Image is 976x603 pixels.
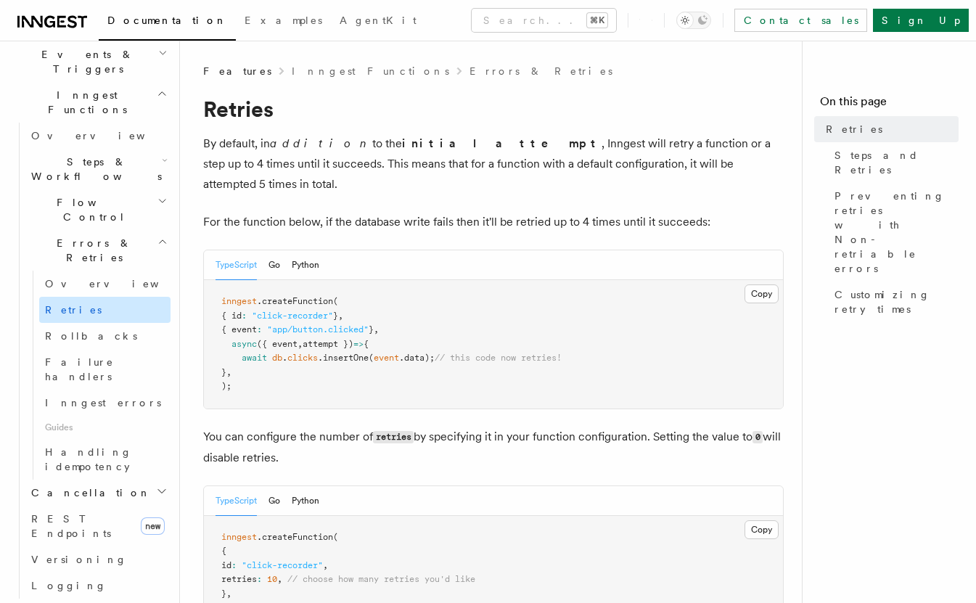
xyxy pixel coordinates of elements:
[203,212,784,232] p: For the function below, if the database write fails then it'll be retried up to 4 times until it ...
[834,148,959,177] span: Steps and Retries
[39,271,171,297] a: Overview
[221,588,226,599] span: }
[829,142,959,183] a: Steps and Retries
[25,195,157,224] span: Flow Control
[267,574,277,584] span: 10
[45,330,137,342] span: Rollbacks
[25,123,171,149] a: Overview
[45,446,132,472] span: Handling idempotency
[221,574,257,584] span: retries
[267,324,369,335] span: "app/button.clicked"
[203,64,271,78] span: Features
[353,339,364,349] span: =>
[226,588,231,599] span: ,
[333,296,338,306] span: (
[333,532,338,542] span: (
[826,122,882,136] span: Retries
[39,439,171,480] a: Handling idempotency
[226,367,231,377] span: ,
[257,574,262,584] span: :
[333,311,338,321] span: }
[242,353,267,363] span: await
[270,136,372,150] em: addition
[12,47,158,76] span: Events & Triggers
[752,431,763,443] code: 0
[221,532,257,542] span: inngest
[99,4,236,41] a: Documentation
[12,41,171,82] button: Events & Triggers
[257,532,333,542] span: .createFunction
[39,390,171,416] a: Inngest errors
[203,96,784,122] h1: Retries
[820,116,959,142] a: Retries
[257,324,262,335] span: :
[338,311,343,321] span: ,
[287,353,318,363] span: clicks
[25,546,171,573] a: Versioning
[242,311,247,321] span: :
[25,155,162,184] span: Steps & Workflows
[216,486,257,516] button: TypeScript
[268,250,280,280] button: Go
[45,304,102,316] span: Retries
[31,554,127,565] span: Versioning
[369,353,374,363] span: (
[873,9,969,32] a: Sign Up
[107,15,227,26] span: Documentation
[829,183,959,282] a: Preventing retries with Non-retriable errors
[364,339,369,349] span: {
[25,189,171,230] button: Flow Control
[745,284,779,303] button: Copy
[369,324,374,335] span: }
[25,506,171,546] a: REST Endpointsnew
[469,64,612,78] a: Errors & Retries
[221,324,257,335] span: { event
[25,480,171,506] button: Cancellation
[25,230,171,271] button: Errors & Retries
[236,4,331,39] a: Examples
[272,353,282,363] span: db
[203,427,784,468] p: You can configure the number of by specifying it in your function configuration. Setting the valu...
[829,282,959,322] a: Customizing retry times
[12,123,171,599] div: Inngest Functions
[292,486,319,516] button: Python
[587,13,607,28] kbd: ⌘K
[745,520,779,539] button: Copy
[25,149,171,189] button: Steps & Workflows
[25,485,151,500] span: Cancellation
[472,9,616,32] button: Search...⌘K
[45,397,161,409] span: Inngest errors
[221,367,226,377] span: }
[402,136,602,150] strong: initial attempt
[242,560,323,570] span: "click-recorder"
[39,323,171,349] a: Rollbacks
[25,236,157,265] span: Errors & Retries
[399,353,435,363] span: .data);
[39,349,171,390] a: Failure handlers
[221,546,226,556] span: {
[231,339,257,349] span: async
[257,339,298,349] span: ({ event
[268,486,280,516] button: Go
[141,517,165,535] span: new
[39,416,171,439] span: Guides
[25,271,171,480] div: Errors & Retries
[221,311,242,321] span: { id
[292,250,319,280] button: Python
[31,513,111,539] span: REST Endpoints
[221,381,231,391] span: );
[221,560,231,570] span: id
[834,287,959,316] span: Customizing retry times
[12,82,171,123] button: Inngest Functions
[203,134,784,194] p: By default, in to the , Inngest will retry a function or a step up to 4 times until it succeeds. ...
[25,573,171,599] a: Logging
[374,324,379,335] span: ,
[39,297,171,323] a: Retries
[31,580,107,591] span: Logging
[820,93,959,116] h4: On this page
[373,431,414,443] code: retries
[435,353,562,363] span: // this code now retries!
[231,560,237,570] span: :
[340,15,417,26] span: AgentKit
[245,15,322,26] span: Examples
